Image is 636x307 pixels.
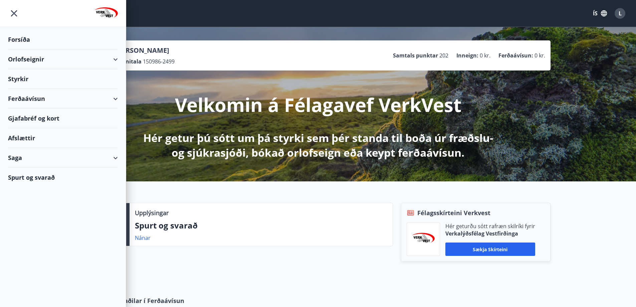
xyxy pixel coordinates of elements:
p: Inneign : [456,52,478,59]
button: menu [8,7,20,19]
div: Spurt og svarað [8,168,118,187]
p: Ferðaávísun : [498,52,533,59]
p: Hér getur þú sótt um þá styrki sem þér standa til boða úr fræðslu- og sjúkrasjóði, bókað orlofsei... [142,131,494,160]
p: Velkomin á Félagavef VerkVest [175,92,461,117]
div: Ferðaávísun [8,89,118,109]
div: Gjafabréf og kort [8,109,118,128]
span: 0 kr. [480,52,490,59]
p: Upplýsingar [135,208,169,217]
span: L [619,10,622,17]
button: Sækja skírteini [445,243,535,256]
div: Afslættir [8,128,118,148]
div: Forsíða [8,30,118,49]
span: Félagsskírteini Verkvest [417,208,490,217]
span: 202 [439,52,448,59]
button: ÍS [589,7,611,19]
img: jihgzMk4dcgjRAW2aMgpbAqQEG7LZi0j9dOLAUvz.png [412,233,435,246]
p: Hér geturðu sótt rafræn skilríki fyrir [445,222,535,230]
span: 150986-2499 [143,58,175,65]
p: Verkalýðsfélag Vestfirðinga [445,230,535,237]
p: Samtals punktar [393,52,438,59]
div: Orlofseignir [8,49,118,69]
p: [PERSON_NAME] [115,46,175,55]
button: L [612,5,628,21]
span: 0 kr. [535,52,545,59]
p: Spurt og svarað [135,220,387,231]
span: Samstarfsaðilar í Ferðaávísun [94,296,184,305]
a: Nánar [135,234,151,242]
div: Saga [8,148,118,168]
div: Styrkir [8,69,118,89]
p: Kennitala [115,58,142,65]
img: union_logo [94,7,118,21]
